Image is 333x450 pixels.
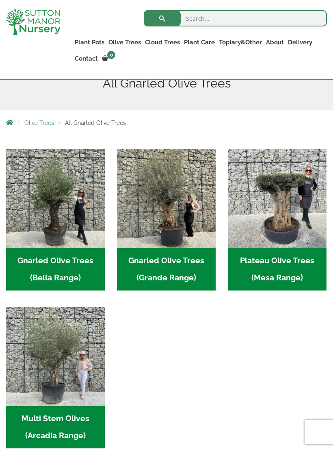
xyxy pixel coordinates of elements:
[217,37,264,48] a: Topiary&Other
[6,119,327,126] nav: Breadcrumbs
[117,248,216,291] h2: Gnarled Olive Trees (Grande Range)
[143,37,182,48] a: Cloud Trees
[6,8,61,35] img: logo
[228,149,327,291] a: Visit product category Plateau Olive Trees (Mesa Range)
[182,37,217,48] a: Plant Care
[73,53,100,64] a: Contact
[228,149,327,248] img: Plateau Olive Trees (Mesa Range)
[65,120,126,126] span: All Gnarled Olive Trees
[286,37,314,48] a: Delivery
[117,149,216,248] img: Gnarled Olive Trees (Grande Range)
[106,37,143,48] a: Olive Trees
[117,149,216,291] a: Visit product category Gnarled Olive Trees (Grande Range)
[6,149,105,248] img: Gnarled Olive Trees (Bella Range)
[73,37,106,48] a: Plant Pots
[6,307,105,448] a: Visit product category Multi Stem Olives (Arcadia Range)
[6,307,105,406] img: Multi Stem Olives (Arcadia Range)
[6,248,105,291] h2: Gnarled Olive Trees (Bella Range)
[24,120,54,126] a: Olive Trees
[144,10,327,26] input: Search...
[6,76,327,91] h1: All Gnarled Olive Trees
[6,406,105,448] h2: Multi Stem Olives (Arcadia Range)
[6,149,105,291] a: Visit product category Gnarled Olive Trees (Bella Range)
[228,248,327,291] h2: Plateau Olive Trees (Mesa Range)
[264,37,286,48] a: About
[107,51,115,59] span: 0
[100,53,118,64] a: 0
